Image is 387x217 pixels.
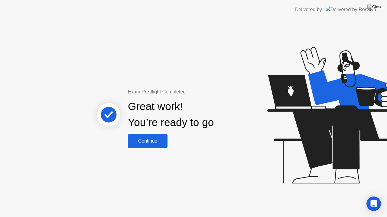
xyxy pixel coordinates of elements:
div: Exam Pre-flight Completed [128,88,253,96]
button: Continue [128,134,167,148]
div: Continue [130,138,166,144]
img: Close [367,5,382,9]
div: Great work! You’re ready to go [128,99,214,131]
div: Open Intercom Messenger [366,197,381,211]
div: Delivered by [295,6,322,13]
img: Delivered by Rosalyn [326,6,376,13]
